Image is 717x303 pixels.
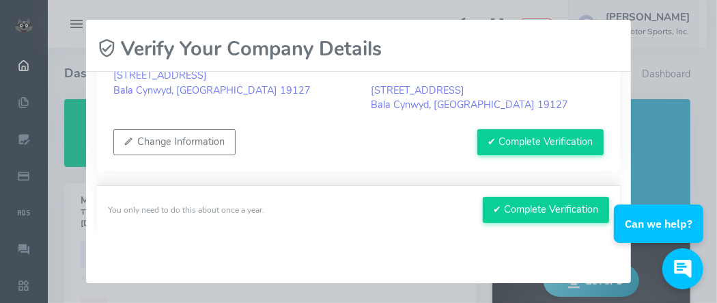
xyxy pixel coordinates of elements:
blockquote: Bala Motor Sports, Inc. [PHONE_NUMBER] Ext: [STREET_ADDRESS] Bala Cynwyd, [GEOGRAPHIC_DATA] 19127 [371,39,604,113]
h2: Verify Your Company Details [97,38,382,60]
div: You only need to do this about once a year. [108,204,264,216]
iframe: Conversations [604,167,717,303]
button: ✔ Complete Verification [483,197,609,223]
button: ✔ Complete Verification [477,129,604,155]
button: Change Information [113,129,236,155]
